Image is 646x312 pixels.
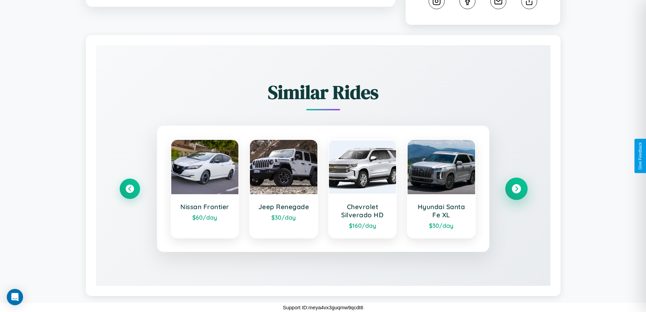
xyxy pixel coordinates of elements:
[336,222,390,229] div: $ 160 /day
[407,139,476,238] a: Hyundai Santa Fe XL$30/day
[336,203,390,219] h3: Chevrolet Silverado HD
[257,203,311,211] h3: Jeep Renegade
[7,289,23,305] div: Open Intercom Messenger
[638,142,643,170] div: Give Feedback
[178,203,232,211] h3: Nissan Frontier
[328,139,397,238] a: Chevrolet Silverado HD$160/day
[249,139,318,238] a: Jeep Renegade$30/day
[257,214,311,221] div: $ 30 /day
[178,214,232,221] div: $ 60 /day
[283,303,364,312] p: Support ID: meya4vx3guqmw9qcdt6
[414,222,468,229] div: $ 30 /day
[171,139,239,238] a: Nissan Frontier$60/day
[120,79,527,105] h2: Similar Rides
[414,203,468,219] h3: Hyundai Santa Fe XL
